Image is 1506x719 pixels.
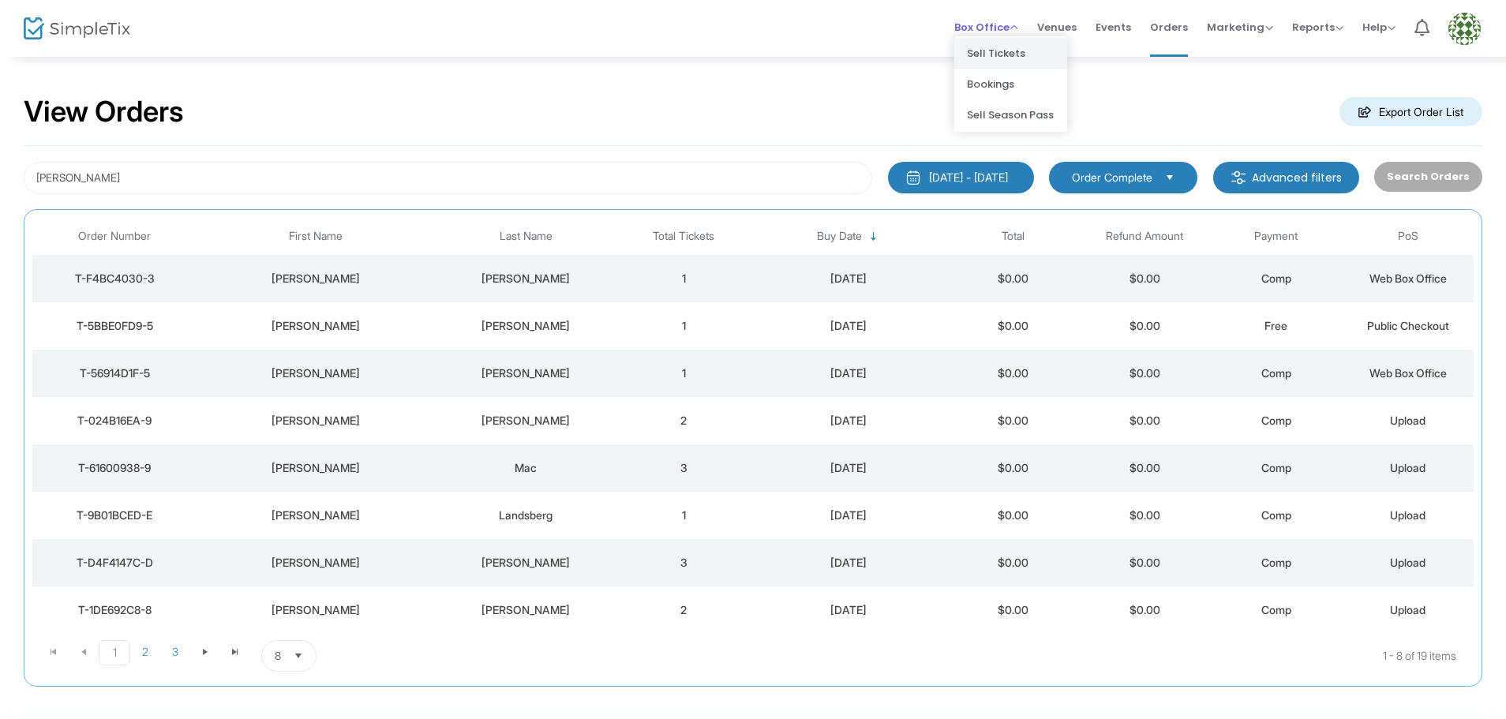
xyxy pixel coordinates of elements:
div: 9/17/2025 [754,365,943,381]
td: $0.00 [1079,539,1211,586]
div: T-9B01BCED-E [36,507,193,523]
span: Web Box Office [1369,366,1447,380]
span: Sortable [867,230,880,243]
td: $0.00 [947,444,1079,492]
span: Comp [1261,556,1291,569]
span: Upload [1390,556,1425,569]
span: Page 2 [130,640,160,664]
span: Last Name [500,230,553,243]
td: 3 [618,539,750,586]
th: Total [947,218,1079,255]
span: Events [1096,7,1131,47]
span: Comp [1261,366,1291,380]
div: Kuperberg [438,555,614,571]
div: Sharleen [200,318,429,334]
span: 8 [275,648,281,664]
span: Comp [1261,271,1291,285]
td: $0.00 [947,397,1079,444]
div: Data table [32,218,1474,634]
span: Page 1 [99,640,130,665]
button: Select [1159,169,1181,186]
td: $0.00 [1079,586,1211,634]
td: $0.00 [1079,492,1211,539]
input: Search by name, email, phone, order number, ip address, or last 4 digits of card [24,162,872,194]
m-button: Advanced filters [1213,162,1359,193]
span: Upload [1390,414,1425,427]
li: Bookings [954,69,1067,99]
td: $0.00 [1079,444,1211,492]
td: 1 [618,350,750,397]
div: Bergman [438,318,614,334]
m-button: Export Order List [1339,97,1482,126]
td: 1 [618,255,750,302]
div: T-61600938-9 [36,460,193,476]
span: Page 3 [160,640,190,664]
span: Comp [1261,603,1291,616]
div: Ellen [200,365,429,381]
div: T-5BBE0FD9-5 [36,318,193,334]
td: $0.00 [1079,397,1211,444]
span: Box Office [954,20,1018,35]
div: Landsberg [438,507,614,523]
td: 2 [618,586,750,634]
td: $0.00 [947,539,1079,586]
span: Go to the last page [229,646,242,658]
div: T-56914D1F-5 [36,365,193,381]
div: Paul [200,413,429,429]
div: T-D4F4147C-D [36,555,193,571]
td: $0.00 [1079,302,1211,350]
td: 1 [618,492,750,539]
div: Eugene [200,271,429,286]
img: filter [1231,170,1246,185]
td: $0.00 [947,586,1079,634]
td: $0.00 [947,350,1079,397]
td: 2 [618,397,750,444]
td: 1 [618,302,750,350]
img: monthly [905,170,921,185]
span: PoS [1398,230,1418,243]
div: 9/17/2025 [754,318,943,334]
div: Kinberg [438,602,614,618]
td: $0.00 [947,255,1079,302]
span: Upload [1390,603,1425,616]
td: $0.00 [947,302,1079,350]
span: Web Box Office [1369,271,1447,285]
li: Sell Season Pass [954,99,1067,130]
span: Order Number [78,230,151,243]
div: T-1DE692C8-8 [36,602,193,618]
span: Help [1362,20,1395,35]
span: Go to the next page [190,640,220,664]
div: 9/22/2025 [754,271,943,286]
span: Go to the next page [199,646,212,658]
div: Mac [438,460,614,476]
div: T-F4BC4030-3 [36,271,193,286]
button: [DATE] - [DATE] [888,162,1034,193]
div: 9/16/2025 [754,507,943,523]
span: Upload [1390,461,1425,474]
span: Payment [1254,230,1298,243]
span: Marketing [1207,20,1273,35]
td: $0.00 [947,492,1079,539]
th: Total Tickets [618,218,750,255]
td: $0.00 [1079,255,1211,302]
div: 9/16/2025 [754,555,943,571]
button: Select [287,641,309,671]
span: Go to the last page [220,640,250,664]
span: Venues [1037,7,1077,47]
div: 9/16/2025 [754,460,943,476]
span: Orders [1150,7,1188,47]
li: Sell Tickets [954,38,1067,69]
div: Berg [438,271,614,286]
th: Refund Amount [1079,218,1211,255]
h2: View Orders [24,95,184,129]
div: Susanna [200,460,429,476]
span: Buy Date [817,230,862,243]
kendo-pager-info: 1 - 8 of 19 items [474,640,1456,672]
div: Cheryl [200,507,429,523]
td: $0.00 [1079,350,1211,397]
div: [DATE] - [DATE] [929,170,1008,185]
span: Comp [1261,508,1291,522]
span: Public Checkout [1367,319,1449,332]
div: 9/16/2025 [754,602,943,618]
span: First Name [289,230,343,243]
